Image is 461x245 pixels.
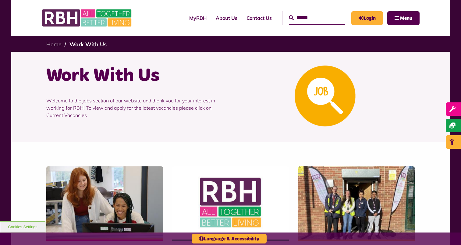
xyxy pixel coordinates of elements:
a: MyRBH [185,10,211,26]
img: IMG 1470 [46,166,163,240]
span: Menu [400,16,412,21]
img: Looking For A Job [295,66,356,126]
iframe: Netcall Web Assistant for live chat [434,218,461,245]
button: Navigation [387,11,420,25]
p: Welcome to the jobs section of our website and thank you for your interest in working for RBH! To... [46,88,226,128]
a: Contact Us [242,10,276,26]
a: MyRBH [351,11,383,25]
button: Language & Accessibility [192,234,267,243]
h1: Work With Us [46,64,226,88]
a: Work With Us [69,41,107,48]
img: RBH [42,6,133,30]
img: RBH Logo Social Media 480X360 (1) [172,166,289,240]
a: Home [46,41,62,48]
img: Dropinfreehold2 [298,166,415,240]
a: About Us [211,10,242,26]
